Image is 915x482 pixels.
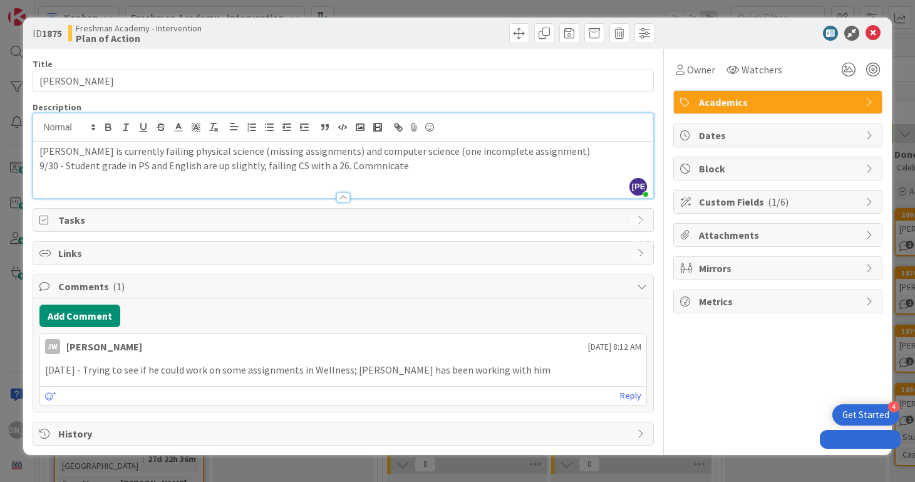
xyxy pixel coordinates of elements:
[699,95,859,110] span: Academics
[33,102,81,113] span: Description
[629,178,647,196] span: [PERSON_NAME]
[39,305,120,327] button: Add Comment
[699,194,859,209] span: Custom Fields
[33,70,654,92] input: type card name here...
[39,144,648,159] p: [PERSON_NAME] is currently failing physical science (missing assignments) and computer science (o...
[58,279,631,294] span: Comments
[45,339,60,354] div: JW
[39,159,648,173] p: 9/30 - Student grade in PS and English are up slightly, failing CS with a 26. Commnicate
[33,58,53,70] label: Title
[699,228,859,243] span: Attachments
[58,246,631,261] span: Links
[588,340,641,354] span: [DATE] 8:12 AM
[42,27,62,39] b: 1875
[76,23,202,33] span: Freshman Academy - Intervention
[45,363,642,377] p: [DATE] - Trying to see if he could work on some assignments in Wellness; [PERSON_NAME] has been w...
[832,404,899,426] div: Open Get Started checklist, remaining modules: 4
[58,426,631,441] span: History
[699,128,859,143] span: Dates
[742,62,782,77] span: Watchers
[58,212,631,228] span: Tasks
[888,401,899,412] div: 4
[620,388,641,404] a: Reply
[66,339,142,354] div: [PERSON_NAME]
[699,161,859,176] span: Block
[687,62,715,77] span: Owner
[76,33,202,43] b: Plan of Action
[842,409,889,421] div: Get Started
[699,294,859,309] span: Metrics
[113,280,125,293] span: ( 1 )
[699,261,859,276] span: Mirrors
[33,26,62,41] span: ID
[768,196,788,208] span: ( 1/6 )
